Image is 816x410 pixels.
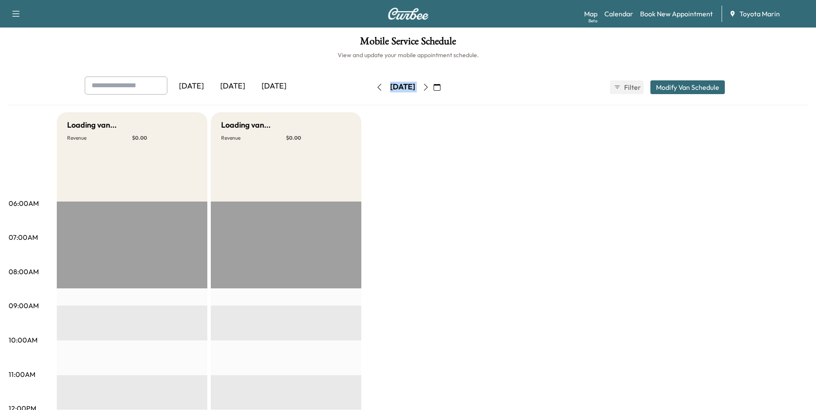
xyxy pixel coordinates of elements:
a: MapBeta [584,9,597,19]
p: 10:00AM [9,335,37,345]
p: Revenue [221,135,286,141]
a: Calendar [604,9,633,19]
span: Filter [624,82,640,92]
div: [DATE] [253,76,295,96]
div: [DATE] [212,76,253,96]
p: $ 0.00 [286,135,351,141]
div: [DATE] [390,82,415,92]
p: 06:00AM [9,198,39,208]
p: 11:00AM [9,369,35,379]
div: Beta [588,18,597,24]
p: 07:00AM [9,232,38,242]
p: $ 0.00 [132,135,197,141]
span: Toyota Marin [739,9,780,19]
p: Revenue [67,135,132,141]
img: Curbee Logo [388,8,429,20]
h5: Loading van... [221,119,271,131]
div: [DATE] [171,76,212,96]
button: Modify Van Schedule [650,80,725,94]
a: Book New Appointment [640,9,713,19]
p: 08:00AM [9,266,39,277]
button: Filter [610,80,644,94]
h1: Mobile Service Schedule [9,36,807,51]
h6: View and update your mobile appointment schedule. [9,51,807,59]
h5: Loading van... [67,119,117,131]
p: 09:00AM [9,300,39,311]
